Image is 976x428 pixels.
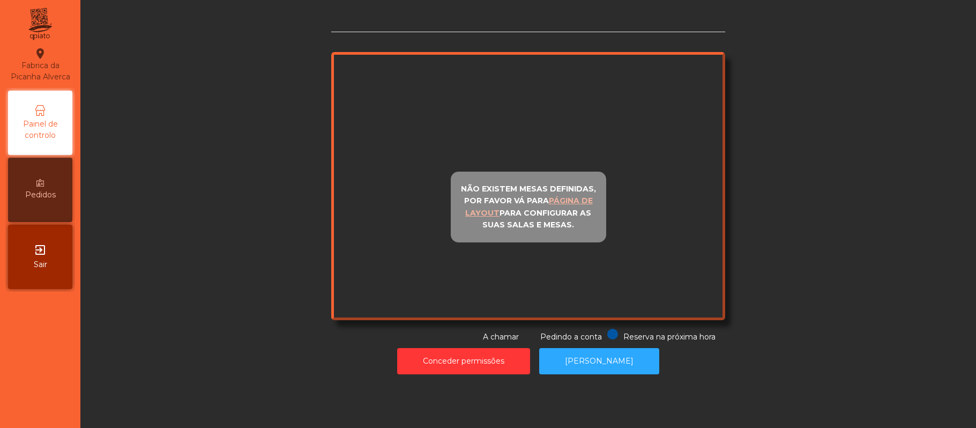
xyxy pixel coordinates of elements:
[34,259,47,270] span: Sair
[540,332,602,342] span: Pedindo a conta
[34,47,47,60] i: location_on
[27,5,53,43] img: qpiato
[397,348,530,374] button: Conceder permissões
[465,196,593,218] u: página de layout
[9,47,72,83] div: Fabrica da Picanha Alverca
[539,348,659,374] button: [PERSON_NAME]
[25,189,56,201] span: Pedidos
[34,243,47,256] i: exit_to_app
[11,119,70,141] span: Painel de controlo
[483,332,519,342] span: A chamar
[456,183,601,231] p: Não existem mesas definidas, por favor vá para para configurar as suas salas e mesas.
[623,332,716,342] span: Reserva na próxima hora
